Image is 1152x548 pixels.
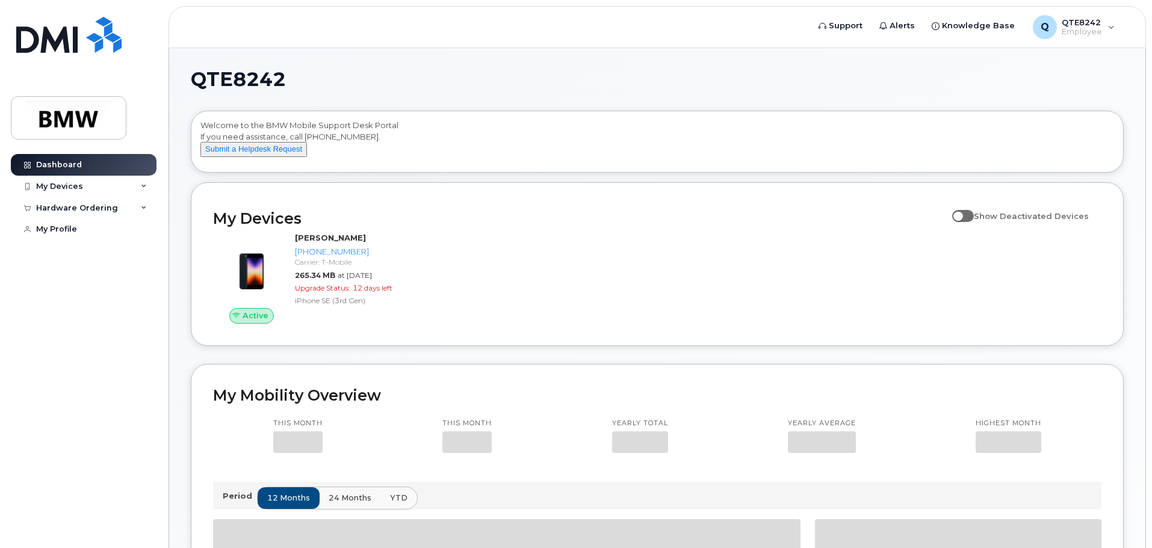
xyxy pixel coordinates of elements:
span: 24 months [329,492,371,503]
div: Carrier: T-Mobile [295,257,420,267]
p: Period [223,490,257,502]
p: This month [442,419,492,428]
h2: My Devices [213,209,946,227]
a: Submit a Helpdesk Request [200,144,307,153]
span: at [DATE] [338,271,372,280]
img: image20231002-3703462-1angbar.jpeg [223,238,280,296]
span: Upgrade Status: [295,283,350,292]
span: YTD [390,492,407,503]
input: Show Deactivated Devices [952,205,962,214]
div: iPhone SE (3rd Gen) [295,295,420,306]
span: Active [243,310,268,321]
span: Show Deactivated Devices [974,211,1089,221]
strong: [PERSON_NAME] [295,233,366,242]
div: Welcome to the BMW Mobile Support Desk Portal If you need assistance, call [PHONE_NUMBER]. [200,120,1114,168]
p: Highest month [976,419,1041,428]
span: 265.34 MB [295,271,335,280]
p: This month [273,419,323,428]
button: Submit a Helpdesk Request [200,142,307,157]
span: 12 days left [353,283,392,292]
p: Yearly average [788,419,856,428]
span: QTE8242 [191,70,286,88]
p: Yearly total [612,419,668,428]
a: Active[PERSON_NAME][PHONE_NUMBER]Carrier: T-Mobile265.34 MBat [DATE]Upgrade Status:12 days leftiP... [213,232,424,324]
div: [PHONE_NUMBER] [295,246,420,257]
h2: My Mobility Overview [213,386,1101,404]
